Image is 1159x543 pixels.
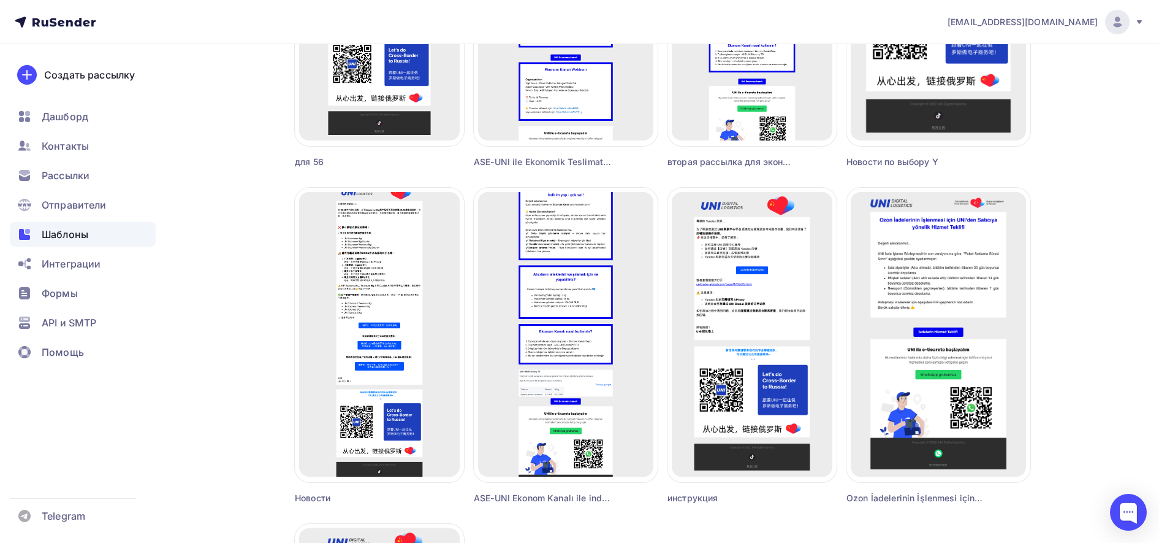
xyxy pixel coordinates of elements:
div: инструкция [667,492,794,504]
span: Интеграции [42,256,101,271]
a: Контакты [10,134,156,158]
span: Дашборд [42,109,88,124]
div: вторая рассылка для эконом канала [667,156,794,168]
a: Отправители [10,193,156,217]
div: Новости [295,492,422,504]
a: Формы [10,281,156,306]
span: Контакты [42,139,89,153]
a: Рассылки [10,163,156,188]
span: API и SMTP [42,315,96,330]
a: [EMAIL_ADDRESS][DOMAIN_NAME] [948,10,1144,34]
a: Шаблоны [10,222,156,247]
div: для 56 [295,156,422,168]
div: ASE-UNI ile Ekonomik Teslimat fırsatı [474,156,612,168]
span: Шаблоны [42,227,88,242]
span: Telegram [42,509,85,523]
span: Отправители [42,198,107,212]
div: Новости по выбору Y [846,156,984,168]
span: Рассылки [42,168,89,183]
div: ASE-UNI Ekonom Kanalı ile indirimler [474,492,612,504]
div: Ozon İadelerinin İşlenmesi için UNI'den Satıcıya yönelik Hizmet Teklifi [846,492,984,504]
span: Помощь [42,345,84,360]
span: Формы [42,286,78,301]
div: Создать рассылку [44,67,135,82]
span: [EMAIL_ADDRESS][DOMAIN_NAME] [948,16,1098,28]
a: Дашборд [10,104,156,129]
